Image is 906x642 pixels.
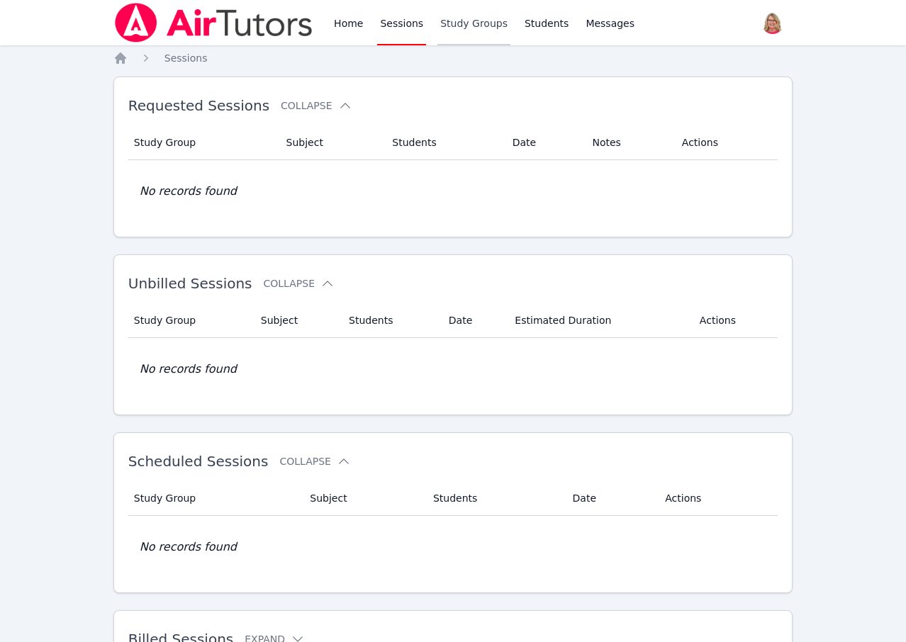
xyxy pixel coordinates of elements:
[440,303,507,338] th: Date
[164,52,208,64] span: Sessions
[691,303,778,338] th: Actions
[673,125,778,160] th: Actions
[128,303,252,338] th: Study Group
[113,3,314,43] img: Air Tutors
[583,125,673,160] th: Notes
[425,481,564,516] th: Students
[279,454,350,468] button: Collapse
[564,481,657,516] th: Date
[301,481,425,516] th: Subject
[384,125,503,160] th: Students
[340,303,440,338] th: Students
[656,481,778,516] th: Actions
[506,303,691,338] th: Estimated Duration
[504,125,584,160] th: Date
[278,125,384,160] th: Subject
[128,338,778,400] td: No records found
[128,481,302,516] th: Study Group
[128,160,778,223] td: No records found
[113,51,793,65] nav: Breadcrumb
[281,98,352,113] button: Collapse
[128,97,269,114] span: Requested Sessions
[128,516,778,578] td: No records found
[264,276,335,291] button: Collapse
[164,51,208,65] a: Sessions
[128,125,278,160] th: Study Group
[586,16,634,30] span: Messages
[128,453,269,470] span: Scheduled Sessions
[252,303,340,338] th: Subject
[128,275,252,292] span: Unbilled Sessions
